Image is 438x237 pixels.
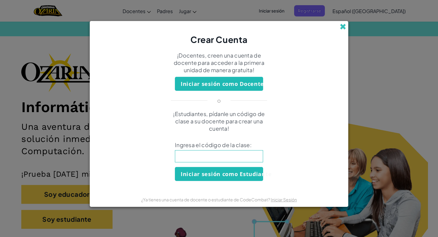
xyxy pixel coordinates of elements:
span: Crear Cuenta [190,34,248,45]
p: ¡Docentes, creen una cuenta de docente para acceder a la primera unidad de manera gratuita! [166,52,272,74]
a: Iniciar Sesión [271,197,297,202]
span: ¿Ya tienes una cuenta de docente o estudiante de CodeCombat? [141,197,271,202]
p: o [217,97,221,104]
p: ¡Estudiantes, pídanle un código de clase a su docente para crear una cuenta! [166,110,272,132]
button: Iniciar sesión como Estudiante [175,167,263,181]
span: Ingresa el código de la clase: [175,141,263,149]
button: Iniciar sesión como Docente [175,77,263,91]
